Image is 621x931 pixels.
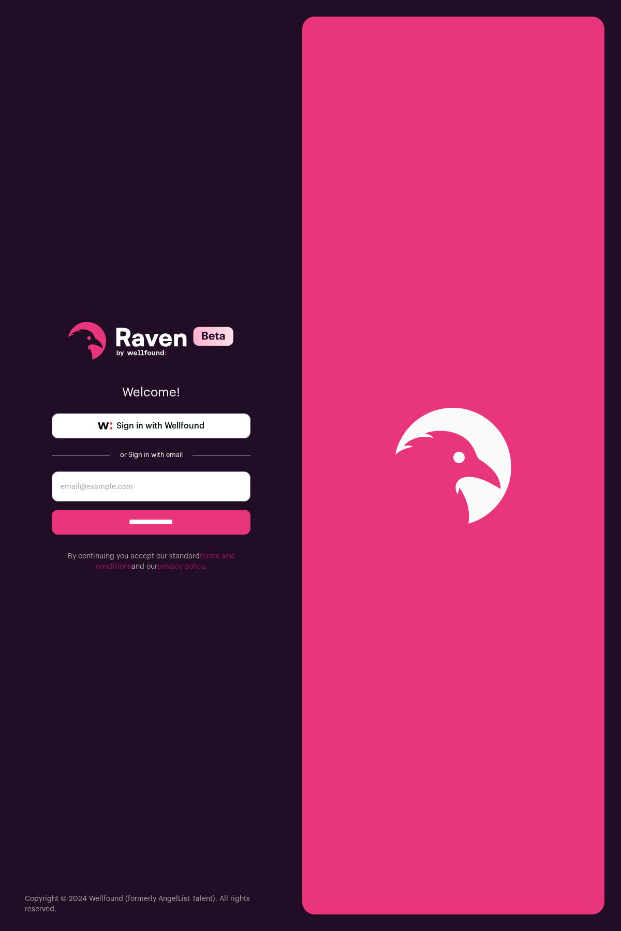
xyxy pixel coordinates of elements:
[52,551,250,572] p: By continuing you accept our standard and our .
[52,413,250,438] a: Sign in with Wellfound
[98,422,112,430] img: wellfound-symbol-flush-black-fb3c872781a75f747ccb3a119075da62bfe97bd399995f84a933054e44a575c4.png
[52,471,250,501] input: email@example.com
[157,563,204,570] a: privacy policy
[52,385,250,401] p: Welcome!
[118,451,184,459] div: or Sign in with email
[25,894,277,914] p: Copyright © 2024 Wellfound (formerly AngelList Talent). All rights reserved.
[116,420,204,432] span: Sign in with Wellfound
